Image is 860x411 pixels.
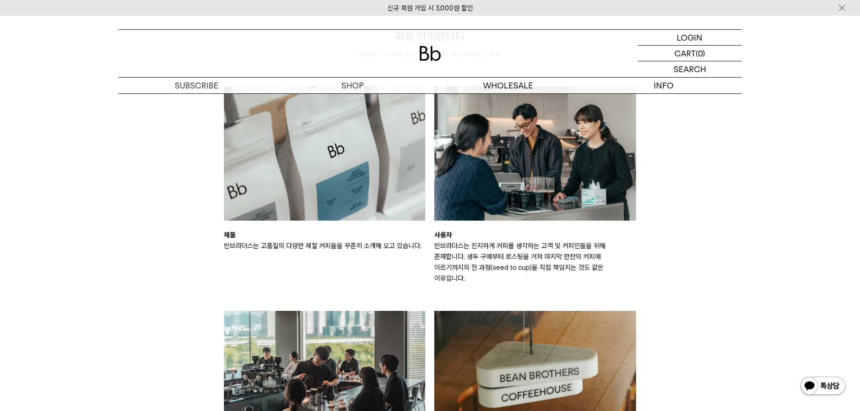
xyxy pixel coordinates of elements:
p: 빈브라더스는 진지하게 커피를 생각하는 고객 및 커피인들을 위해 존재합니다. 생두 구매부터 로스팅을 거쳐 마지막 한잔의 커피에 이르기까지의 전 과정(seed to cup)을 직... [434,240,636,284]
a: SHOP [274,78,430,93]
p: 제품 [224,230,426,240]
p: (0) [696,46,705,61]
img: 카카오톡 채널 1:1 채팅 버튼 [800,376,846,397]
p: CART [674,46,696,61]
p: 빈브라더스는 고품질의 다양한 제철 커피들을 꾸준히 소개해 오고 있습니다. [224,240,426,251]
p: INFO [586,78,742,93]
a: 신규 회원 가입 시 3,000원 할인 [387,4,473,12]
a: LOGIN [638,30,742,46]
p: 사용자 [434,230,636,240]
img: 로고 [419,46,441,61]
p: WHOLESALE [430,78,586,93]
p: SEARCH [674,61,706,77]
a: CART (0) [638,46,742,61]
a: SUBSCRIBE [119,78,274,93]
p: LOGIN [677,30,702,45]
